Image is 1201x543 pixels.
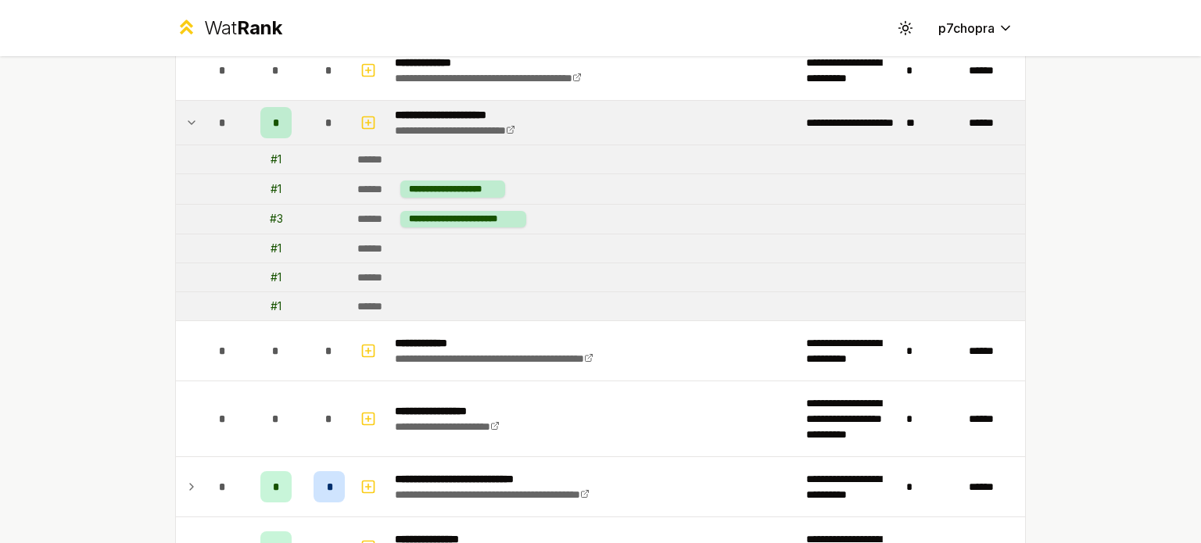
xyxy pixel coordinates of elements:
[271,181,281,197] div: # 1
[271,152,281,167] div: # 1
[938,19,995,38] span: p7chopra
[270,211,283,227] div: # 3
[204,16,282,41] div: Wat
[926,14,1026,42] button: p7chopra
[271,270,281,285] div: # 1
[271,298,281,314] div: # 1
[237,16,282,39] span: Rank
[175,16,282,41] a: WatRank
[271,241,281,256] div: # 1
